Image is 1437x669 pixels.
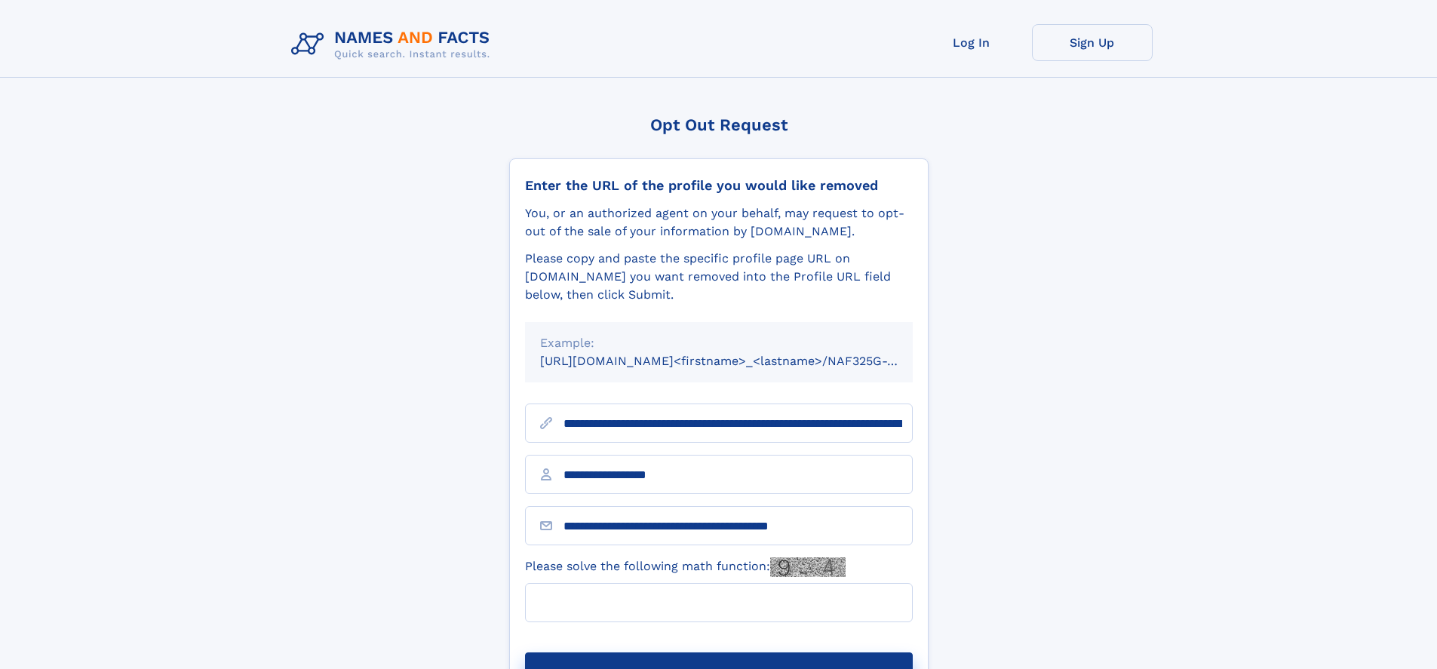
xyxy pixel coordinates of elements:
[285,24,502,65] img: Logo Names and Facts
[525,557,846,577] label: Please solve the following math function:
[525,250,913,304] div: Please copy and paste the specific profile page URL on [DOMAIN_NAME] you want removed into the Pr...
[1032,24,1153,61] a: Sign Up
[540,334,898,352] div: Example:
[525,204,913,241] div: You, or an authorized agent on your behalf, may request to opt-out of the sale of your informatio...
[540,354,941,368] small: [URL][DOMAIN_NAME]<firstname>_<lastname>/NAF325G-xxxxxxxx
[911,24,1032,61] a: Log In
[509,115,929,134] div: Opt Out Request
[525,177,913,194] div: Enter the URL of the profile you would like removed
